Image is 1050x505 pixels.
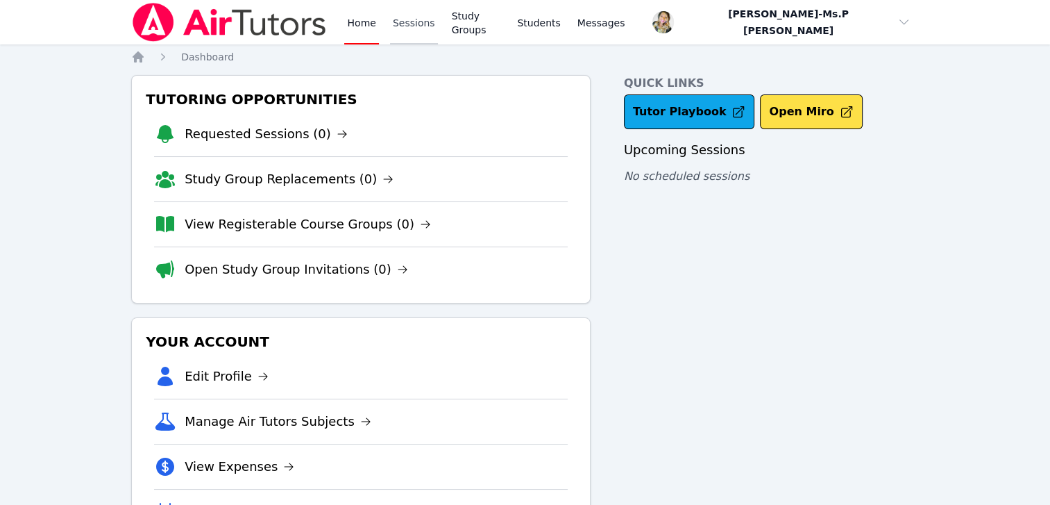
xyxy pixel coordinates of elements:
[185,260,408,279] a: Open Study Group Invitations (0)
[185,215,431,234] a: View Registerable Course Groups (0)
[185,457,294,477] a: View Expenses
[624,169,750,183] span: No scheduled sessions
[181,50,234,64] a: Dashboard
[143,87,579,112] h3: Tutoring Opportunities
[143,329,579,354] h3: Your Account
[185,124,348,144] a: Requested Sessions (0)
[577,16,625,30] span: Messages
[624,140,919,160] h3: Upcoming Sessions
[131,3,328,42] img: Air Tutors
[181,51,234,63] span: Dashboard
[624,94,755,129] a: Tutor Playbook
[624,75,919,92] h4: Quick Links
[185,367,269,386] a: Edit Profile
[760,94,862,129] button: Open Miro
[131,50,919,64] nav: Breadcrumb
[185,169,393,189] a: Study Group Replacements (0)
[185,412,371,431] a: Manage Air Tutors Subjects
